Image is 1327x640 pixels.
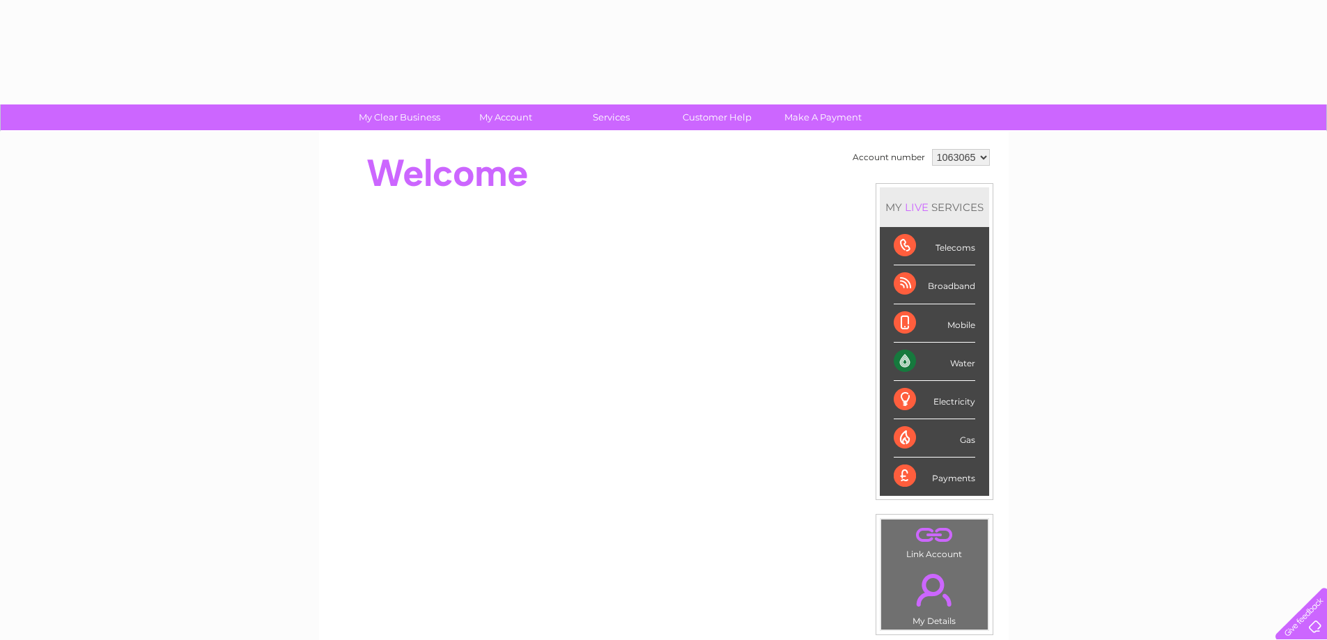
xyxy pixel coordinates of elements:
a: My Clear Business [342,104,457,130]
a: Services [554,104,669,130]
a: . [885,565,984,614]
div: Water [894,343,975,381]
a: Make A Payment [766,104,880,130]
div: Telecoms [894,227,975,265]
a: Customer Help [660,104,775,130]
div: Electricity [894,381,975,419]
a: . [885,523,984,547]
div: Payments [894,458,975,495]
div: Gas [894,419,975,458]
div: Broadband [894,265,975,304]
div: MY SERVICES [880,187,989,227]
td: Account number [849,146,929,169]
div: Mobile [894,304,975,343]
a: My Account [448,104,563,130]
div: LIVE [902,201,931,214]
td: Link Account [880,519,988,563]
td: My Details [880,562,988,630]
